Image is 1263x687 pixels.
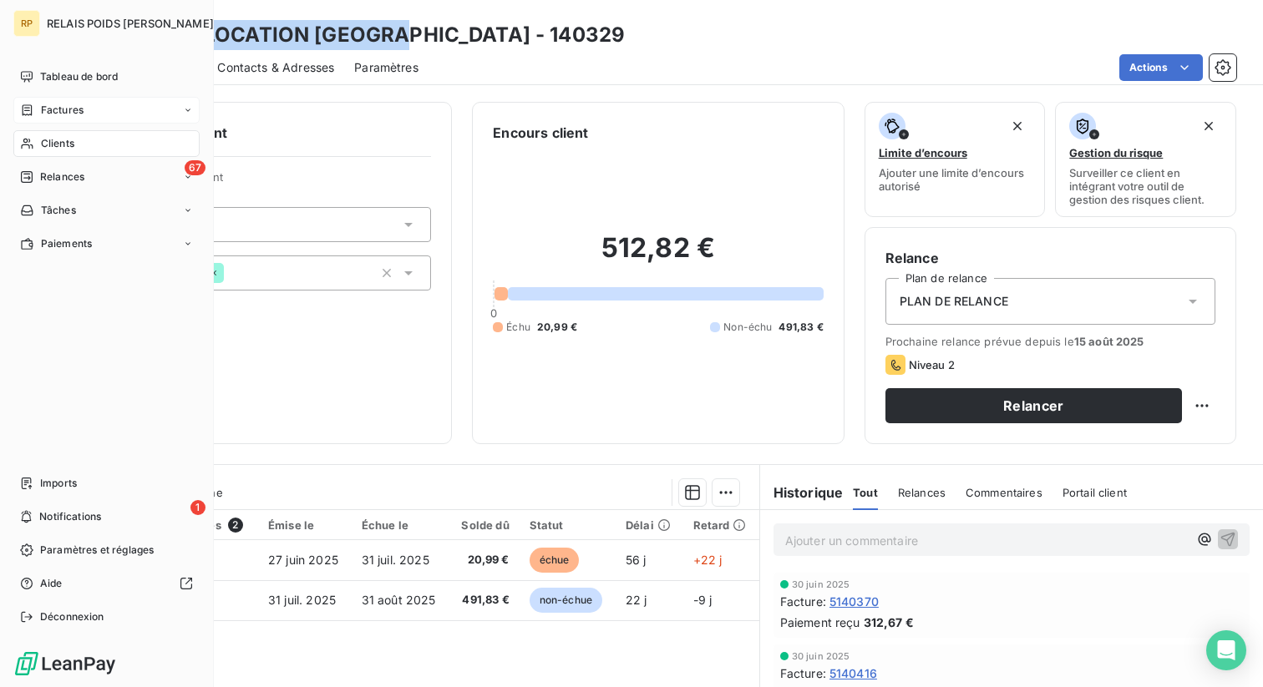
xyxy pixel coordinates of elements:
span: Gestion du risque [1069,146,1163,159]
div: Émise le [268,518,342,532]
span: 27 juin 2025 [268,553,338,567]
span: Factures [41,103,84,118]
button: Gestion du risqueSurveiller ce client en intégrant votre outil de gestion des risques client. [1055,102,1236,217]
span: 31 août 2025 [362,593,436,607]
span: Contacts & Adresses [217,59,334,76]
span: 20,99 € [459,552,510,568]
span: Limite d’encours [879,146,967,159]
span: -9 j [693,593,713,607]
span: Propriétés Client [134,170,431,194]
div: Délai [626,518,673,532]
span: Facture : [780,664,826,682]
span: Relances [898,486,946,499]
span: Tableau de bord [40,69,118,84]
span: non-échue [530,588,602,613]
span: échue [530,548,580,573]
span: 22 j [626,593,647,607]
span: Paiement reçu [780,614,860,631]
div: Statut [530,518,606,532]
div: RP [13,10,40,37]
span: 56 j [626,553,647,567]
span: Relances [40,169,84,184]
span: Prochaine relance prévue depuis le [885,335,1215,348]
h2: 512,82 € [493,231,823,281]
span: 30 juin 2025 [792,579,850,589]
span: 31 juil. 2025 [268,593,336,607]
span: 67 [185,160,205,175]
span: PLAN DE RELANCE [900,293,1008,310]
div: Open Intercom Messenger [1206,630,1246,670]
button: Limite d’encoursAjouter une limite d’encours autorisé [865,102,1046,217]
span: Tout [853,486,878,499]
span: RELAIS POIDS [PERSON_NAME] [47,17,214,30]
span: Notifications [39,509,101,524]
h6: Encours client [493,123,588,143]
div: Solde dû [459,518,510,532]
div: Échue le [362,518,439,532]
h6: Informations client [101,123,431,143]
span: Paramètres et réglages [40,543,154,558]
span: 5140416 [829,664,877,682]
span: Paiements [41,236,92,251]
a: Clients [13,130,200,157]
span: Clients [41,136,74,151]
button: Actions [1119,54,1203,81]
span: Déconnexion [40,609,104,624]
span: Aide [40,576,63,591]
span: Commentaires [966,486,1042,499]
span: 0 [490,306,497,320]
a: Factures [13,97,200,124]
span: Portail client [1063,486,1127,499]
span: Non-échu [723,320,772,335]
span: Imports [40,476,77,491]
span: 31 juil. 2025 [362,553,429,567]
a: Tâches [13,197,200,224]
a: Aide [13,570,200,597]
input: Ajouter une valeur [224,265,237,280]
span: 2 [228,518,243,533]
span: 15 août 2025 [1074,335,1144,348]
span: 20,99 € [537,320,577,335]
span: 491,83 € [779,320,823,335]
span: Surveiller ce client en intégrant votre outil de gestion des risques client. [1069,166,1222,206]
a: Paiements [13,230,200,257]
a: Paramètres et réglages [13,537,200,563]
span: 1 [190,500,205,515]
img: Logo LeanPay [13,650,117,677]
div: Retard [693,518,749,532]
span: Paramètres [354,59,418,76]
a: 67Relances [13,164,200,190]
span: 491,83 € [459,592,510,609]
span: Ajouter une limite d’encours autorisé [879,166,1032,193]
a: Tableau de bord [13,63,200,90]
span: +22 j [693,553,723,567]
span: Facture : [780,593,826,610]
button: Relancer [885,388,1182,423]
span: 5140370 [829,593,879,610]
h6: Historique [760,482,844,503]
h6: Relance [885,248,1215,268]
span: Niveau 2 [909,358,955,371]
span: 312,67 € [864,614,914,631]
a: Imports [13,470,200,497]
span: Échu [506,320,530,335]
span: Tâches [41,203,76,218]
span: 30 juin 2025 [792,651,850,661]
h3: A E B LOCATION [GEOGRAPHIC_DATA] - 140329 [147,20,625,50]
